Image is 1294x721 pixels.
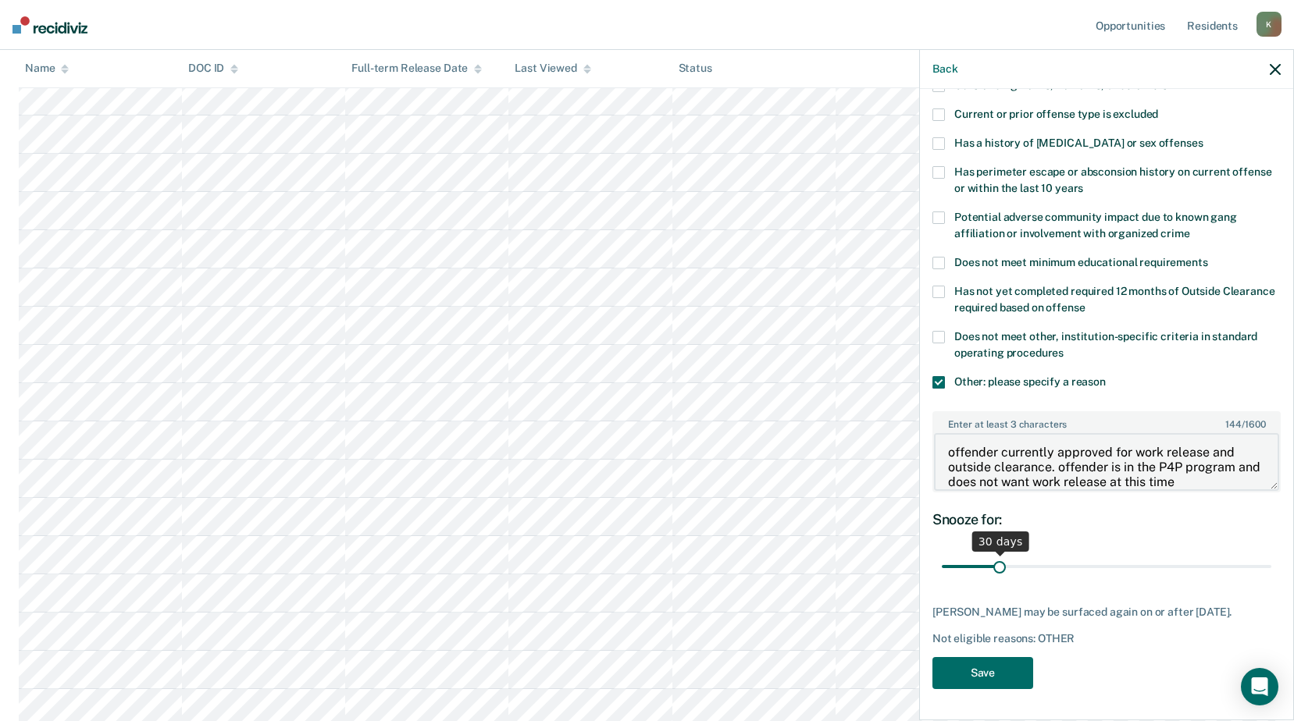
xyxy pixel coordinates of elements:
[954,79,1167,91] span: Outstanding wants, warrants, or detainers
[679,62,712,76] div: Status
[1241,668,1278,705] div: Open Intercom Messenger
[932,511,1281,528] div: Snooze for:
[1225,419,1242,430] span: 144
[954,108,1158,120] span: Current or prior offense type is excluded
[954,256,1208,268] span: Does not meet minimum educational requirements
[954,165,1271,194] span: Has perimeter escape or absconsion history on current offense or within the last 10 years
[932,657,1033,689] button: Save
[934,433,1279,491] textarea: offender currently approved for work release and outside clearance. offender is in the P4P progra...
[954,375,1106,388] span: Other: please specify a reason
[1257,12,1282,37] div: K
[932,606,1281,619] div: [PERSON_NAME] may be surfaced again on or after [DATE].
[932,632,1281,645] div: Not eligible reasons: OTHER
[1225,419,1265,430] span: / 1600
[934,413,1279,430] label: Enter at least 3 characters
[954,137,1203,149] span: Has a history of [MEDICAL_DATA] or sex offenses
[351,62,482,76] div: Full-term Release Date
[954,330,1257,359] span: Does not meet other, institution-specific criteria in standard operating procedures
[932,62,957,76] button: Back
[25,62,69,76] div: Name
[188,62,238,76] div: DOC ID
[954,285,1274,314] span: Has not yet completed required 12 months of Outside Clearance required based on offense
[954,211,1237,240] span: Potential adverse community impact due to known gang affiliation or involvement with organized crime
[972,531,1029,552] div: 30 days
[12,16,87,34] img: Recidiviz
[515,62,590,76] div: Last Viewed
